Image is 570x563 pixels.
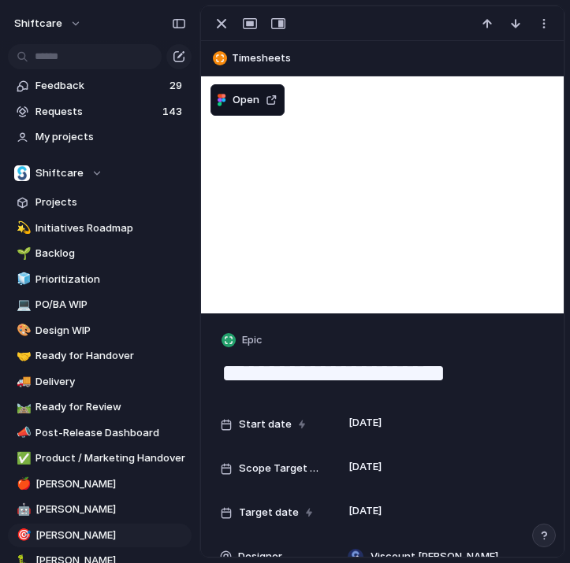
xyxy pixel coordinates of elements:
[162,104,185,120] span: 143
[208,46,557,71] button: Timesheets
[8,268,192,291] a: 🧊Prioritization
[17,270,28,288] div: 🧊
[7,11,90,36] button: shiftcare
[35,425,186,441] span: Post-Release Dashboard
[345,502,386,520] span: [DATE]
[14,502,30,517] button: 🤖
[8,74,192,98] a: Feedback29
[35,129,186,145] span: My projects
[17,475,28,493] div: 🍎
[345,413,386,432] span: [DATE]
[242,332,263,348] span: Epic
[35,78,165,94] span: Feedback
[17,398,28,417] div: 🛤️
[35,272,186,287] span: Prioritization
[14,528,30,543] button: 🎯
[8,472,192,496] a: 🍎[PERSON_NAME]
[14,476,30,492] button: 🍎
[17,347,28,365] div: 🤝
[35,104,158,120] span: Requests
[14,297,30,313] button: 💻
[17,501,28,519] div: 🤖
[14,348,30,364] button: 🤝
[35,476,186,492] span: [PERSON_NAME]
[8,100,192,124] a: Requests143
[170,78,185,94] span: 29
[239,461,321,476] span: Scope Target Date
[35,374,186,390] span: Delivery
[35,297,186,313] span: PO/BA WIP
[14,272,30,287] button: 🧊
[35,348,186,364] span: Ready for Handover
[35,399,186,415] span: Ready for Review
[14,246,30,261] button: 🌱
[8,161,192,185] button: Shiftcare
[8,395,192,419] a: 🛤️Ready for Review
[210,84,285,116] button: Open
[8,242,192,265] a: 🌱Backlog
[17,372,28,391] div: 🚚
[17,219,28,237] div: 💫
[8,446,192,470] a: ✅Product / Marketing Handover
[8,524,192,547] a: 🎯[PERSON_NAME]
[8,498,192,521] a: 🤖[PERSON_NAME]
[8,344,192,368] a: 🤝Ready for Handover
[345,457,386,476] span: [DATE]
[14,399,30,415] button: 🛤️
[8,191,192,214] a: Projects
[35,194,186,210] span: Projects
[239,505,299,520] span: Target date
[17,245,28,263] div: 🌱
[17,526,28,544] div: 🎯
[17,296,28,314] div: 💻
[35,165,84,181] span: Shiftcare
[233,92,259,108] span: Open
[239,417,292,432] span: Start date
[218,329,267,352] button: Epic
[232,50,557,66] span: Timesheets
[17,450,28,468] div: ✅
[14,425,30,441] button: 📣
[17,321,28,339] div: 🎨
[8,319,192,343] a: 🎨Design WIP
[8,293,192,317] a: 💻PO/BA WIP
[8,125,192,149] a: My projects
[35,450,186,466] span: Product / Marketing Handover
[14,220,30,236] button: 💫
[17,424,28,442] div: 📣
[14,374,30,390] button: 🚚
[14,450,30,466] button: ✅
[35,246,186,261] span: Backlog
[35,502,186,517] span: [PERSON_NAME]
[8,217,192,240] a: 💫Initiatives Roadmap
[8,370,192,394] a: 🚚Delivery
[8,421,192,445] a: 📣Post-Release Dashboard
[35,528,186,543] span: [PERSON_NAME]
[14,16,62,31] span: shiftcare
[35,220,186,236] span: Initiatives Roadmap
[14,323,30,339] button: 🎨
[35,323,186,339] span: Design WIP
